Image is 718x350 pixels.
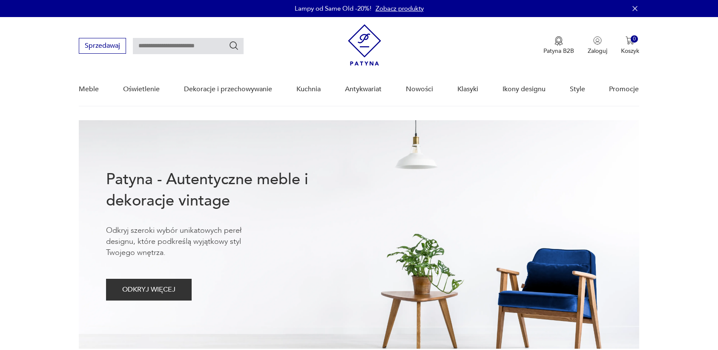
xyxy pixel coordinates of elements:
a: Promocje [609,73,639,106]
button: Sprzedawaj [79,38,126,54]
a: Ikony designu [503,73,546,106]
a: Dekoracje i przechowywanie [184,73,272,106]
a: Meble [79,73,99,106]
a: Antykwariat [345,73,382,106]
button: ODKRYJ WIĘCEJ [106,279,192,301]
a: ODKRYJ WIĘCEJ [106,287,192,293]
a: Oświetlenie [123,73,160,106]
button: Zaloguj [588,36,607,55]
a: Style [570,73,585,106]
img: Ikona koszyka [626,36,634,45]
button: 0Koszyk [621,36,639,55]
a: Zobacz produkty [376,4,424,13]
p: Patyna B2B [543,47,574,55]
a: Nowości [406,73,433,106]
img: Ikonka użytkownika [593,36,602,45]
p: Odkryj szeroki wybór unikatowych pereł designu, które podkreślą wyjątkowy styl Twojego wnętrza. [106,225,268,258]
p: Koszyk [621,47,639,55]
a: Sprzedawaj [79,43,126,49]
button: Szukaj [229,40,239,51]
img: Ikona medalu [554,36,563,46]
button: Patyna B2B [543,36,574,55]
a: Kuchnia [296,73,321,106]
p: Zaloguj [588,47,607,55]
img: Patyna - sklep z meblami i dekoracjami vintage [348,24,381,66]
a: Ikona medaluPatyna B2B [543,36,574,55]
h1: Patyna - Autentyczne meble i dekoracje vintage [106,169,336,211]
div: 0 [631,35,638,43]
a: Klasyki [457,73,478,106]
p: Lampy od Same Old -20%! [295,4,371,13]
